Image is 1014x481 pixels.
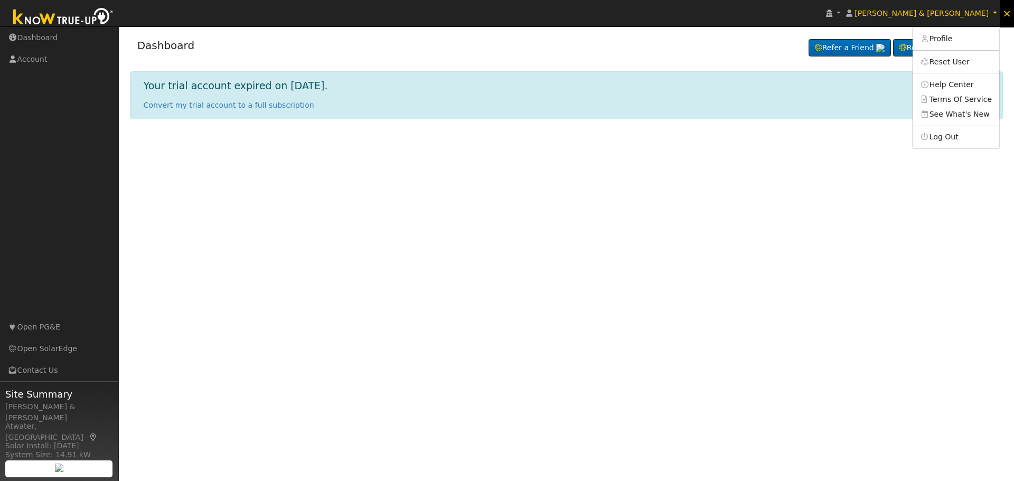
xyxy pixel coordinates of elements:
a: Request a Cleaning [893,39,996,57]
div: Solar Install: [DATE] [5,440,113,451]
a: Profile [913,32,999,46]
a: Dashboard [137,39,195,52]
a: Convert my trial account to a full subscription [144,101,314,109]
a: See What's New [913,107,999,121]
div: Atwater, [GEOGRAPHIC_DATA] [5,421,113,443]
a: Refer a Friend [809,39,891,57]
img: retrieve [876,44,885,52]
span: [PERSON_NAME] & [PERSON_NAME] [855,9,989,17]
a: Map [89,433,98,441]
a: Log Out [913,130,999,145]
div: System Size: 14.91 kW [5,449,113,460]
img: retrieve [55,464,63,472]
img: Know True-Up [8,6,119,30]
a: Reset User [913,54,999,69]
a: Help Center [913,77,999,92]
span: × [1002,7,1011,20]
h1: Your trial account expired on [DATE]. [144,80,328,92]
div: [PERSON_NAME] & [PERSON_NAME] [5,401,113,423]
a: Terms Of Service [913,92,999,107]
span: Site Summary [5,387,113,401]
